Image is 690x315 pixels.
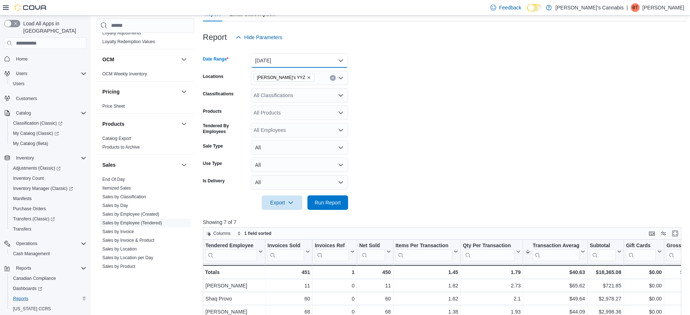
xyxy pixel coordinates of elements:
button: Cash Management [7,249,89,259]
button: Open list of options [338,110,344,116]
span: Export [266,195,298,210]
button: Users [13,69,30,78]
a: My Catalog (Beta) [10,139,51,148]
button: Sales [180,161,188,169]
div: $0.00 [626,295,662,303]
a: Home [13,55,30,63]
div: Transaction Average [532,243,579,261]
label: Sale Type [203,143,223,149]
button: [DATE] [251,53,348,68]
div: $0.00 [626,282,662,290]
button: My Catalog (Beta) [7,138,89,149]
button: Pricing [102,88,178,95]
div: Items Per Transaction [395,243,452,261]
span: Customers [13,94,86,103]
button: Inventory [1,153,89,163]
button: 1 field sorted [234,229,274,238]
button: All [251,158,348,172]
a: OCM Weekly Inventory [102,71,147,76]
div: 60 [268,295,310,303]
a: Adjustments (Classic) [10,164,64,173]
a: Catalog Export [102,136,131,141]
div: Totals [205,268,263,277]
p: [PERSON_NAME]'s Cannabis [555,3,624,12]
label: Tendered By Employees [203,123,248,134]
span: Run Report [315,199,341,206]
button: Invoices Ref [315,243,354,261]
button: Net Sold [359,243,391,261]
span: Sales by Employee (Tendered) [102,220,162,226]
a: Dashboards [10,284,45,293]
div: Qty Per Transaction [463,243,515,249]
span: Manifests [10,194,86,203]
span: Users [13,81,24,87]
span: Classification (Classic) [10,119,86,128]
a: Reports [10,294,31,303]
span: Catalog [13,109,86,117]
label: Classifications [203,91,234,97]
button: Sales [102,161,178,169]
img: Cova [15,4,47,11]
div: $2,978.27 [589,295,621,303]
button: Inventory Count [7,173,89,183]
button: Reports [13,264,34,273]
span: Inventory Count [10,174,86,183]
div: Tendered Employee [205,243,257,249]
button: Clear input [330,75,336,81]
span: Home [13,54,86,63]
a: Price Sheet [102,104,125,109]
span: BT [632,3,638,12]
span: Dashboards [10,284,86,293]
a: My Catalog (Classic) [10,129,62,138]
span: Inventory Count [13,175,44,181]
div: 1.62 [396,295,458,303]
span: Dashboards [13,286,42,291]
div: $49.64 [525,295,585,303]
span: [PERSON_NAME]'s YYZ [257,74,305,81]
button: Hide Parameters [233,30,285,45]
a: Sales by Day [102,203,128,208]
div: 0 [315,282,354,290]
div: Transaction Average [532,243,579,249]
div: 60 [359,295,391,303]
span: Cash Management [13,251,50,257]
button: Products [180,120,188,128]
a: Transfers (Classic) [7,214,89,224]
button: OCM [102,56,178,63]
div: Sales [97,175,194,300]
button: Inventory [13,154,37,162]
h3: Pricing [102,88,119,95]
span: My Catalog (Classic) [10,129,86,138]
a: Sales by Invoice & Product [102,238,154,243]
span: Reports [10,294,86,303]
div: 1 [315,268,354,277]
span: Adjustments (Classic) [13,165,61,171]
button: Display options [659,229,668,238]
a: Itemized Sales [102,186,131,191]
span: Operations [16,241,37,246]
span: Operations [13,239,86,248]
span: Catalog [16,110,31,116]
span: Feedback [499,4,521,11]
div: Pricing [97,102,194,113]
span: Load All Apps in [GEOGRAPHIC_DATA] [20,20,86,34]
div: 2.1 [463,295,520,303]
button: Remove MaryJane's YYZ from selection in this group [307,75,311,80]
a: Inventory Manager (Classic) [10,184,76,193]
a: Dashboards [7,283,89,294]
span: Price Sheet [102,103,125,109]
span: Cash Management [10,249,86,258]
button: Run Report [307,195,348,210]
div: OCM [97,70,194,81]
div: 1.79 [463,268,520,277]
a: Loyalty Redemption Values [102,39,155,44]
span: Transfers [13,226,31,232]
a: Adjustments (Classic) [7,163,89,173]
button: Customers [1,93,89,104]
button: Home [1,53,89,64]
a: Loyalty Adjustments [102,30,141,36]
span: Sales by Location per Day [102,255,153,261]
